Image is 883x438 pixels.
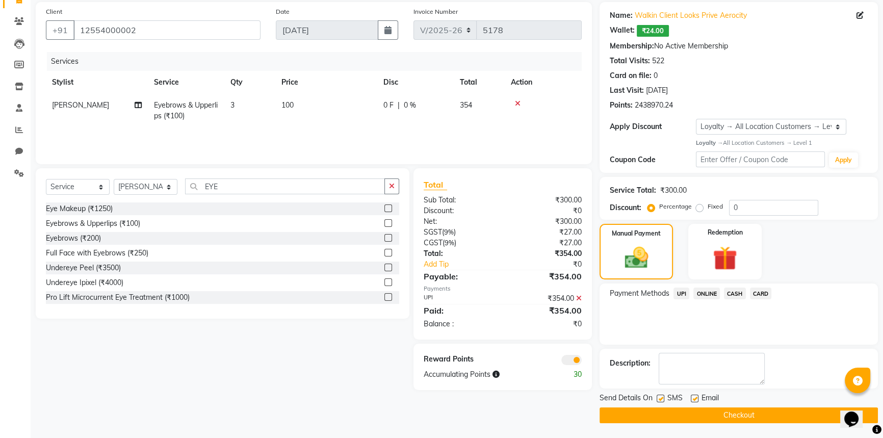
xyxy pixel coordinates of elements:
span: Payment Methods [610,288,669,299]
div: Payable: [416,270,503,282]
div: No Active Membership [610,41,868,51]
div: ( ) [416,238,503,248]
div: Sub Total: [416,195,503,205]
span: CARD [750,288,772,299]
div: Eye Makeup (₹1250) [46,203,113,214]
img: _gift.svg [705,243,745,274]
span: 9% [444,228,454,236]
div: UPI [416,293,503,304]
div: ₹354.00 [503,293,589,304]
div: Reward Points [416,354,503,365]
div: [DATE] [646,85,668,96]
div: Description: [610,358,651,369]
th: Total [454,71,505,94]
div: Apply Discount [610,121,696,132]
span: ONLINE [693,288,720,299]
div: Services [47,52,589,71]
div: Wallet: [610,25,635,37]
span: 354 [460,100,472,110]
div: Full Face with Eyebrows (₹250) [46,248,148,259]
div: Balance : [416,319,503,329]
span: 9% [445,239,454,247]
div: ₹0 [517,259,589,270]
label: Date [276,7,290,16]
span: 0 % [404,100,416,111]
div: ₹354.00 [503,248,589,259]
button: Apply [829,152,858,168]
th: Stylist [46,71,148,94]
span: 100 [281,100,294,110]
input: Search by Name/Mobile/Email/Code [73,20,261,40]
div: ₹27.00 [503,238,589,248]
input: Search or Scan [185,178,385,194]
div: Net: [416,216,503,227]
th: Action [505,71,582,94]
label: Manual Payment [612,229,661,238]
span: 3 [230,100,235,110]
span: Eyebrows & Upperlips (₹100) [154,100,218,120]
strong: Loyalty → [696,139,723,146]
label: Redemption [708,228,743,237]
div: 2438970.24 [635,100,673,111]
span: CGST [424,238,443,247]
div: All Location Customers → Level 1 [696,139,868,147]
div: Undereye Peel (₹3500) [46,263,121,273]
div: Membership: [610,41,654,51]
div: Card on file: [610,70,652,81]
div: Eyebrows (₹200) [46,233,101,244]
span: | [398,100,400,111]
div: ₹300.00 [660,185,687,196]
iframe: chat widget [840,397,873,428]
div: Eyebrows & Upperlips (₹100) [46,218,140,229]
div: ₹0 [503,205,589,216]
a: Walkin Client Looks Prive Aerocity [635,10,747,21]
span: Email [702,393,719,405]
span: 0 F [383,100,394,111]
div: Discount: [610,202,641,213]
div: Discount: [416,205,503,216]
span: Total [424,179,447,190]
div: Coupon Code [610,154,696,165]
label: Fixed [708,202,723,211]
th: Disc [377,71,454,94]
button: +91 [46,20,74,40]
th: Price [275,71,377,94]
a: Add Tip [416,259,517,270]
th: Qty [224,71,275,94]
input: Enter Offer / Coupon Code [696,151,825,167]
label: Client [46,7,62,16]
div: Pro Lift Microcurrent Eye Treatment (₹1000) [46,292,190,303]
div: Points: [610,100,633,111]
button: Checkout [600,407,878,423]
div: Total Visits: [610,56,650,66]
div: ₹354.00 [503,270,589,282]
div: Paid: [416,304,503,317]
div: 30 [546,369,589,380]
div: 0 [654,70,658,81]
div: Service Total: [610,185,656,196]
div: ₹300.00 [503,216,589,227]
th: Service [148,71,224,94]
img: _cash.svg [617,244,656,271]
div: ₹354.00 [503,304,589,317]
div: ₹0 [503,319,589,329]
span: CASH [724,288,746,299]
div: Payments [424,285,582,293]
span: SGST [424,227,442,237]
div: Name: [610,10,633,21]
div: Accumulating Points [416,369,547,380]
div: 522 [652,56,664,66]
span: SMS [667,393,683,405]
label: Percentage [659,202,692,211]
span: Send Details On [600,393,653,405]
div: Total: [416,248,503,259]
span: ₹24.00 [637,25,669,37]
div: ₹27.00 [503,227,589,238]
div: ( ) [416,227,503,238]
label: Invoice Number [413,7,458,16]
div: ₹300.00 [503,195,589,205]
span: [PERSON_NAME] [52,100,109,110]
div: Last Visit: [610,85,644,96]
div: Undereye Ipixel (₹4000) [46,277,123,288]
span: UPI [673,288,689,299]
